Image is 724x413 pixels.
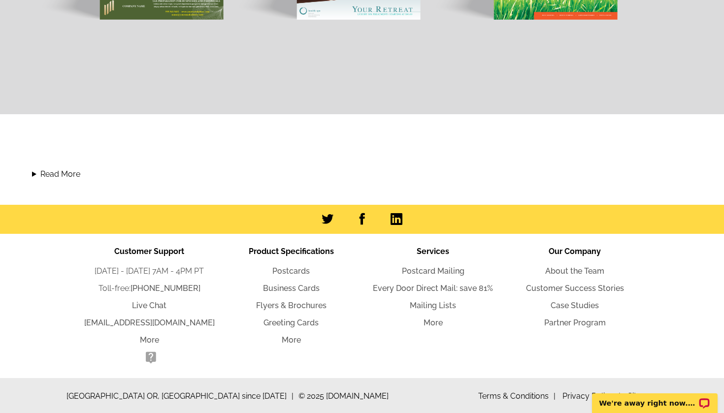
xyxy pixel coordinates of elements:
[84,318,215,327] a: [EMAIL_ADDRESS][DOMAIN_NAME]
[249,247,334,256] span: Product Specifications
[298,390,389,402] span: © 2025 [DOMAIN_NAME]
[410,301,456,310] a: Mailing Lists
[551,301,599,310] a: Case Studies
[263,318,319,327] a: Greeting Cards
[140,335,159,345] a: More
[478,391,556,401] a: Terms & Conditions
[424,318,443,327] a: More
[78,283,220,294] li: Toll-free:
[131,284,200,293] a: [PHONE_NUMBER]
[78,265,220,277] li: [DATE] - [DATE] 7AM - 4PM PT
[272,266,310,276] a: Postcards
[66,390,294,402] span: [GEOGRAPHIC_DATA] OR, [GEOGRAPHIC_DATA] since [DATE]
[549,247,601,256] span: Our Company
[402,266,464,276] a: Postcard Mailing
[32,168,692,180] summary: Read More
[114,247,184,256] span: Customer Support
[282,335,301,345] a: More
[526,284,624,293] a: Customer Success Stories
[263,284,320,293] a: Business Cards
[132,301,166,310] a: Live Chat
[545,266,604,276] a: About the Team
[586,382,724,413] iframe: LiveChat chat widget
[373,284,493,293] a: Every Door Direct Mail: save 81%
[417,247,449,256] span: Services
[562,391,621,401] a: Privacy Policy
[256,301,327,310] a: Flyers & Brochures
[544,318,606,327] a: Partner Program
